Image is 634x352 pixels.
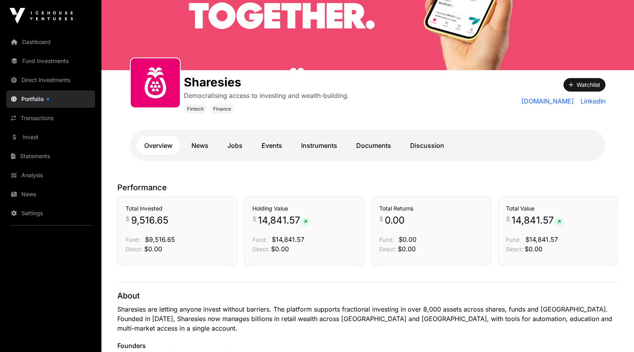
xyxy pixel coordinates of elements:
[131,214,168,227] span: 9,516.65
[220,136,250,155] a: Jobs
[521,96,574,106] a: [DOMAIN_NAME]
[6,205,95,222] a: Settings
[213,106,231,112] span: Finance
[134,61,177,104] img: sharesies_logo.jpeg
[385,214,405,227] span: 0.00
[252,246,269,253] span: Direct:
[293,136,345,155] a: Instruments
[6,33,95,51] a: Dashboard
[258,214,310,227] span: 14,841.57
[563,78,605,92] button: Watchlist
[145,235,175,243] span: $9,516.65
[272,235,304,243] span: $14,841.57
[252,205,356,212] h3: Holding Value
[126,205,229,212] h3: Total Invested
[506,214,510,224] span: $
[252,214,256,224] span: $
[126,214,130,224] span: $
[379,205,483,212] h3: Total Returns
[6,166,95,184] a: Analysis
[398,245,416,253] span: $0.00
[10,8,73,24] img: Icehouse Ventures Logo
[399,235,416,243] span: $0.00
[6,71,95,89] a: Direct Investments
[379,236,394,243] span: Fund:
[187,106,204,112] span: Fintech
[379,246,396,253] span: Direct:
[271,245,289,253] span: $0.00
[254,136,290,155] a: Events
[525,245,542,253] span: $0.00
[6,52,95,70] a: Fund Investments
[117,182,618,193] p: Performance
[379,214,383,224] span: $
[252,236,267,243] span: Fund:
[348,136,399,155] a: Documents
[126,236,140,243] span: Fund:
[594,314,634,352] iframe: Chat Widget
[126,246,143,253] span: Direct:
[117,341,618,350] p: Founders
[144,245,162,253] span: $0.00
[6,186,95,203] a: News
[6,128,95,146] a: Invest
[184,75,349,89] h1: Sharesies
[506,236,521,243] span: Fund:
[184,91,349,100] p: Democratising access to investing and wealth-building.
[6,147,95,165] a: Statements
[525,235,558,243] span: $14,841.57
[506,205,610,212] h3: Total Value
[577,96,605,106] a: LinkedIn
[183,136,216,155] a: News
[136,136,599,155] nav: Tabs
[117,290,618,301] p: About
[402,136,452,155] a: Discussion
[6,109,95,127] a: Transactions
[506,246,523,253] span: Direct:
[117,304,618,333] p: Sharesies are letting anyone invest without barriers. The platform supports fractional investing ...
[6,90,95,108] a: Portfolio
[512,214,564,227] span: 14,841.57
[136,136,180,155] a: Overview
